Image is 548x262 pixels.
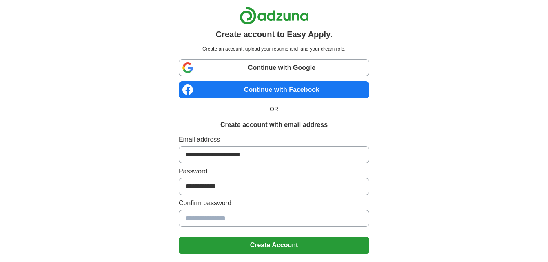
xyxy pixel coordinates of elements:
label: Email address [179,135,369,144]
button: Create Account [179,237,369,254]
label: Password [179,167,369,176]
span: OR [265,105,283,113]
a: Continue with Google [179,59,369,76]
a: Continue with Facebook [179,81,369,98]
img: Adzuna logo [240,7,309,25]
h1: Create account to Easy Apply. [216,28,333,40]
p: Create an account, upload your resume and land your dream role. [180,45,368,53]
h1: Create account with email address [220,120,328,130]
label: Confirm password [179,198,369,208]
